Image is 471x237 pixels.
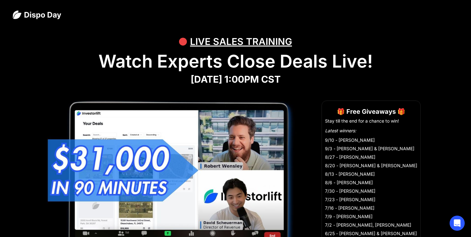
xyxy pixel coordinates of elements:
[450,216,465,231] div: Open Intercom Messenger
[13,51,458,72] h1: Watch Experts Close Deals Live!
[190,32,292,51] div: LIVE SALES TRAINING
[325,118,417,124] li: Stay till the end for a chance to win!
[337,108,405,115] strong: 🎁 Free Giveaways 🎁
[325,128,356,133] em: Latest winners:
[191,74,281,85] strong: [DATE] 1:00PM CST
